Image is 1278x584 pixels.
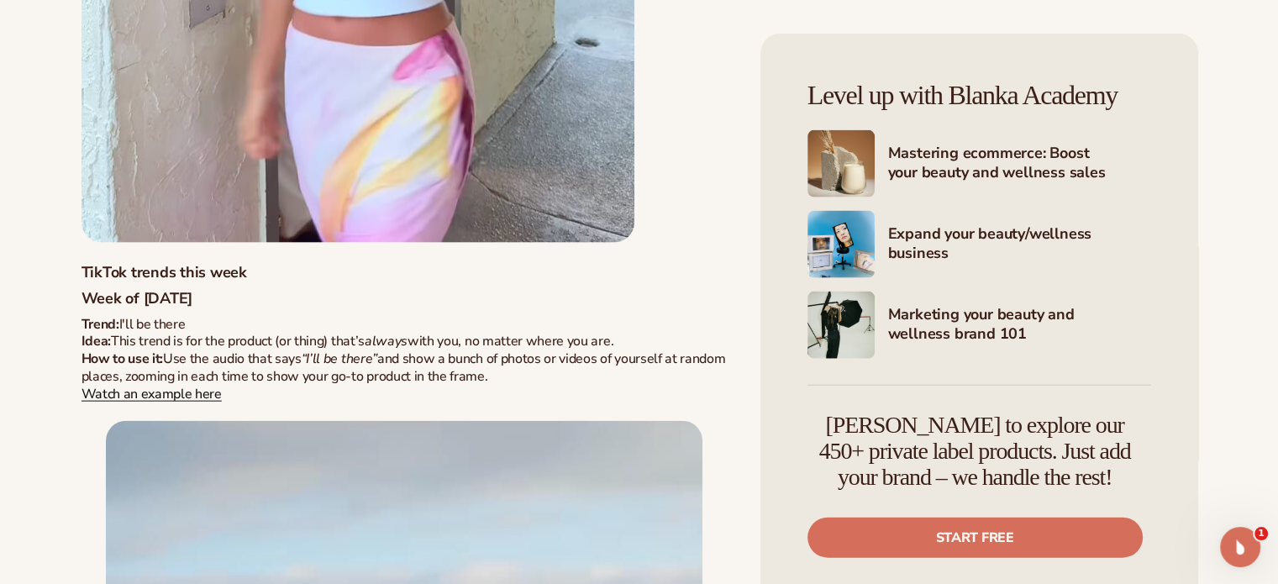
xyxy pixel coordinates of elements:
a: Shopify Image 5 Expand your beauty/wellness business [807,211,1151,278]
a: Watch an example here [82,385,222,403]
h4: [PERSON_NAME] to explore our 450+ private label products. Just add your brand – we handle the rest! [807,413,1143,490]
em: “I’ll be there” [302,350,377,368]
img: Shopify Image 6 [807,292,875,359]
h4: Mastering ecommerce: Boost your beauty and wellness sales [888,144,1151,185]
strong: Trend: [82,315,119,334]
iframe: Intercom live chat [1220,527,1260,567]
img: Shopify Image 4 [807,130,875,197]
b: TikTok trends this week [82,262,247,282]
strong: Idea: [82,332,111,350]
img: Shopify Image 5 [807,211,875,278]
h4: Level up with Blanka Academy [807,81,1151,110]
h4: Marketing your beauty and wellness brand 101 [888,305,1151,346]
h4: Expand your beauty/wellness business [888,224,1151,266]
span: 1 [1254,527,1268,540]
h5: Week of [DATE] [82,289,728,308]
a: Start free [807,518,1143,558]
a: Shopify Image 4 Mastering ecommerce: Boost your beauty and wellness sales [807,130,1151,197]
em: always [365,332,408,350]
a: Shopify Image 6 Marketing your beauty and wellness brand 101 [807,292,1151,359]
strong: How to use it: [82,350,164,368]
